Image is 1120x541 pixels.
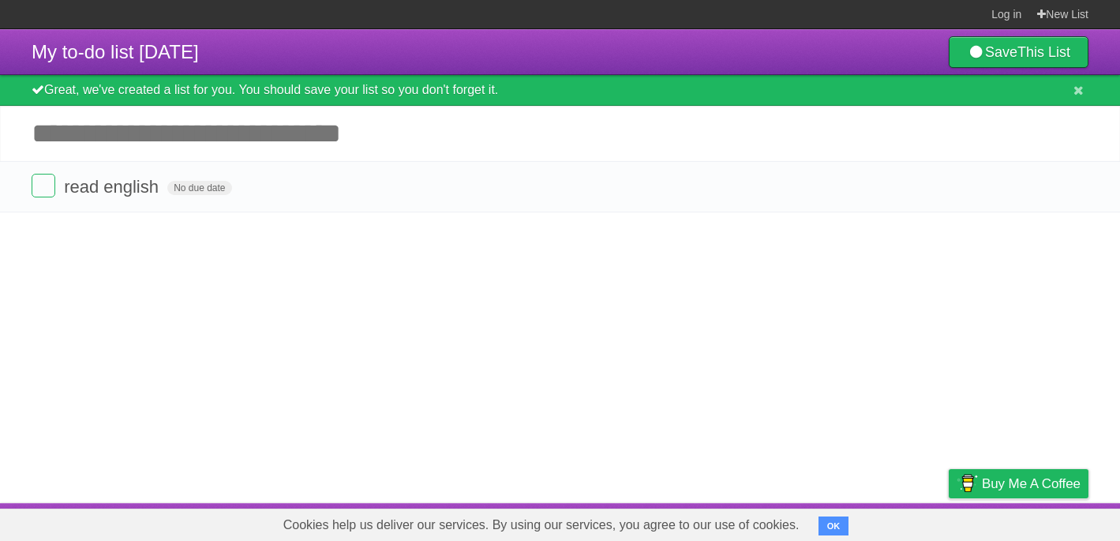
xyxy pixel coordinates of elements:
[739,507,772,537] a: About
[957,470,978,497] img: Buy me a coffee
[64,177,163,197] span: read english
[268,509,815,541] span: Cookies help us deliver our services. By using our services, you agree to our use of cookies.
[949,469,1088,498] a: Buy me a coffee
[818,517,849,535] button: OK
[928,507,969,537] a: Privacy
[875,507,909,537] a: Terms
[167,181,231,195] span: No due date
[32,41,199,62] span: My to-do list [DATE]
[949,36,1088,68] a: SaveThis List
[982,470,1081,498] span: Buy me a coffee
[791,507,855,537] a: Developers
[989,507,1088,537] a: Suggest a feature
[32,174,55,197] label: Done
[1017,44,1070,60] b: This List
